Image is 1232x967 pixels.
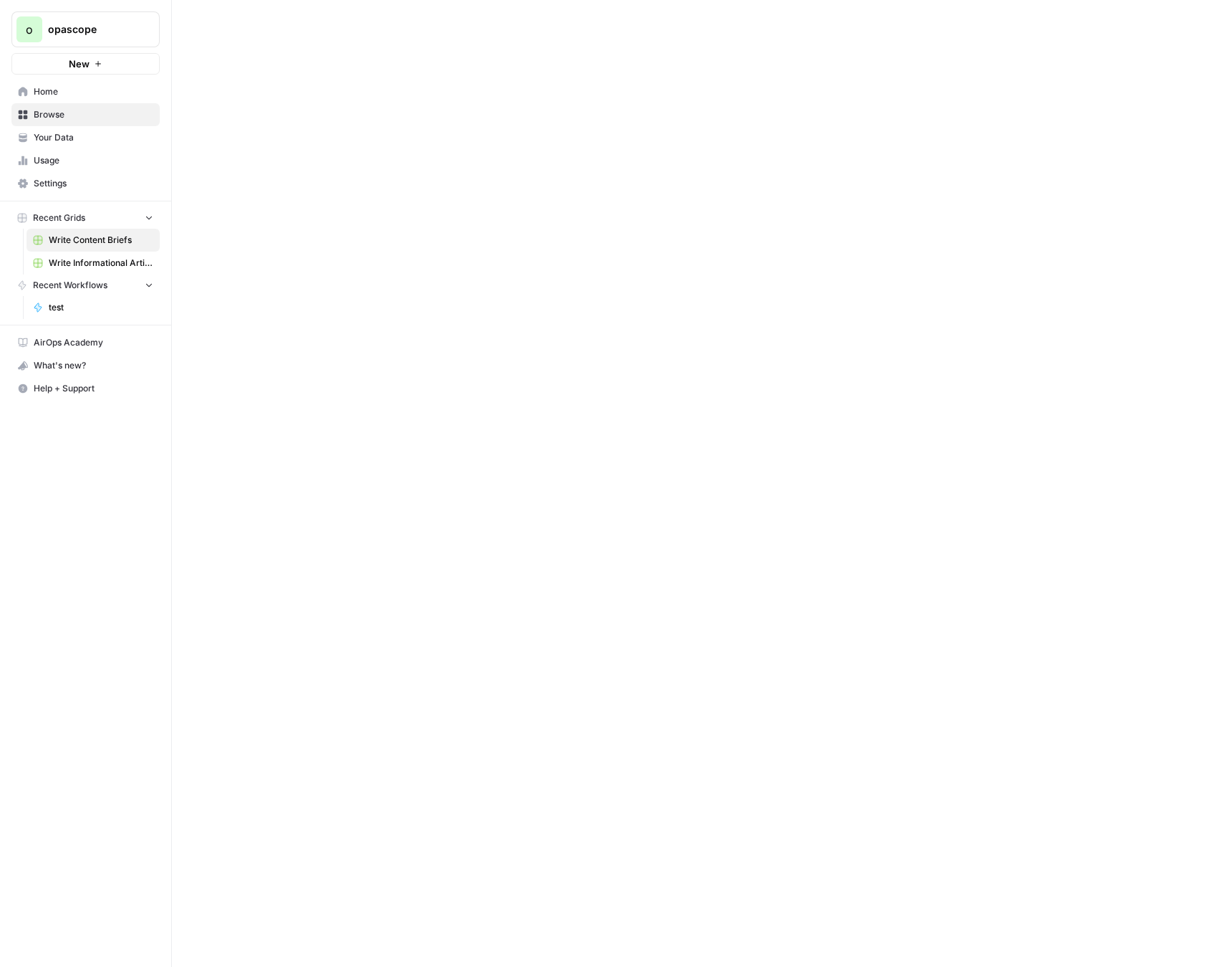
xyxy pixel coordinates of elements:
[11,207,160,229] button: Recent Grids
[49,234,153,247] span: Write Content Briefs
[34,131,153,144] span: Your Data
[11,103,160,126] a: Browse
[34,177,153,190] span: Settings
[11,126,160,149] a: Your Data
[49,301,153,314] span: test
[11,377,160,400] button: Help + Support
[33,279,107,292] span: Recent Workflows
[11,331,160,354] a: AirOps Academy
[49,257,153,270] span: Write Informational Article
[11,149,160,172] a: Usage
[34,154,153,167] span: Usage
[11,11,160,47] button: Workspace: opascope
[27,229,160,252] a: Write Content Briefs
[26,21,33,38] span: o
[69,57,90,71] span: New
[27,296,160,319] a: test
[48,22,135,37] span: opascope
[11,172,160,195] a: Settings
[27,252,160,275] a: Write Informational Article
[11,354,160,377] button: What's new?
[12,355,159,376] div: What's new?
[34,382,153,395] span: Help + Support
[11,80,160,103] a: Home
[11,53,160,75] button: New
[34,336,153,349] span: AirOps Academy
[33,211,85,224] span: Recent Grids
[34,85,153,98] span: Home
[34,108,153,121] span: Browse
[11,275,160,296] button: Recent Workflows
